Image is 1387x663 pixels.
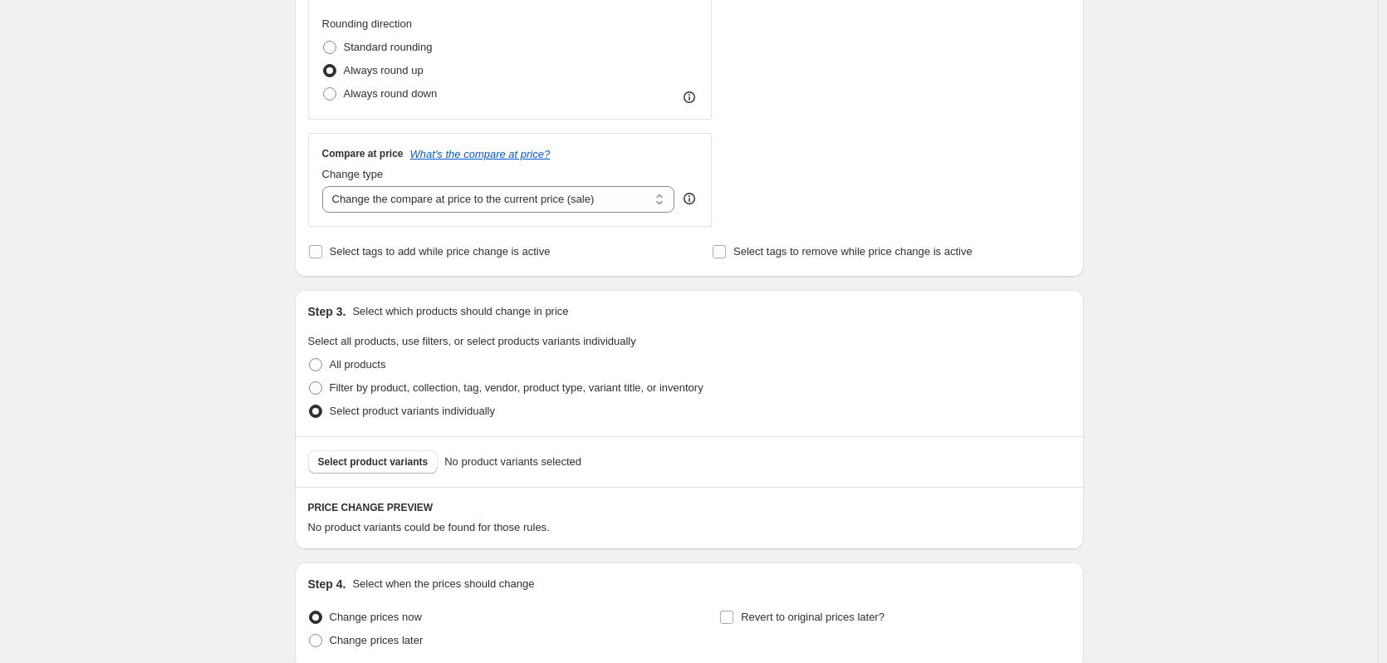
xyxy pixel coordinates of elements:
button: Select product variants [308,450,439,474]
span: Standard rounding [344,41,433,53]
span: Select product variants [318,455,429,469]
span: Select all products, use filters, or select products variants individually [308,335,636,347]
h2: Step 3. [308,303,346,320]
span: All products [330,358,386,371]
span: No product variants could be found for those rules. [308,521,550,533]
span: Select tags to add while price change is active [330,245,551,258]
span: Change type [322,168,384,180]
span: Change prices now [330,611,422,623]
button: What's the compare at price? [410,148,551,160]
span: Change prices later [330,634,424,646]
span: Select product variants individually [330,405,495,417]
span: Rounding direction [322,17,412,30]
p: Select when the prices should change [352,576,534,592]
div: help [681,190,698,207]
span: Always round up [344,64,424,76]
span: Revert to original prices later? [741,611,885,623]
h2: Step 4. [308,576,346,592]
span: Select tags to remove while price change is active [733,245,973,258]
h3: Compare at price [322,147,404,160]
p: Select which products should change in price [352,303,568,320]
h6: PRICE CHANGE PREVIEW [308,501,1071,514]
span: Filter by product, collection, tag, vendor, product type, variant title, or inventory [330,381,703,394]
span: No product variants selected [444,454,581,470]
span: Always round down [344,87,438,100]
